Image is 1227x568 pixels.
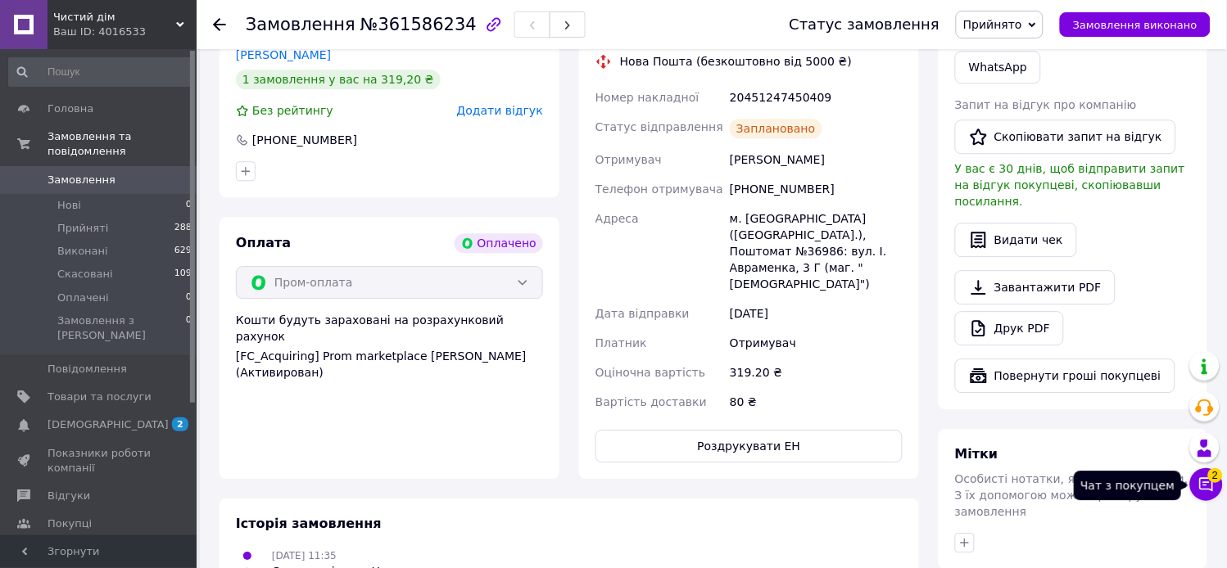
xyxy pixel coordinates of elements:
div: 1 замовлення у вас на 319,20 ₴ [236,70,441,89]
div: Заплановано [730,119,822,138]
a: WhatsApp [955,51,1041,83]
span: Платник [595,336,647,349]
span: Чистий дім [53,10,176,25]
a: [PERSON_NAME] [236,48,331,61]
div: Повернутися назад [213,16,226,33]
span: Без рейтингу [252,104,333,117]
button: Скопіювати запит на відгук [955,119,1176,154]
span: 0 [186,291,192,305]
div: Статус замовлення [790,16,940,33]
span: Замовлення виконано [1073,19,1198,31]
span: Історія замовлення [236,516,382,531]
span: №361586234 [360,15,477,34]
button: Чат з покупцем2 [1190,468,1223,501]
span: 0 [186,313,192,343]
span: Замовлення [246,15,355,34]
span: 629 [174,244,192,259]
span: Виконані [57,244,108,259]
a: Завантажити PDF [955,270,1116,304]
span: Телефон отримувача [595,183,723,196]
span: Прийнято [963,18,1022,31]
button: Видати чек [955,223,1077,257]
span: Відгуки [48,489,90,503]
span: Вартість доставки [595,395,707,408]
div: [DATE] [727,299,906,328]
button: Замовлення виконано [1060,12,1211,37]
span: Статус відправлення [595,120,723,133]
span: Замовлення [48,173,115,187]
span: 2 [172,417,188,431]
span: Показники роботи компанії [48,446,152,476]
span: [DATE] 11:35 [272,550,337,561]
span: Дата відправки [595,307,690,320]
span: Додати відгук [457,104,543,117]
span: 288 [174,221,192,236]
span: Нові [57,198,81,213]
span: Покупці [48,516,92,531]
span: 0 [186,198,192,213]
a: Друк PDF [955,311,1064,345]
span: Оплата [236,235,291,250]
span: Оціночна вартість [595,366,705,379]
span: Прийняті [57,221,108,236]
span: Оплачені [57,291,109,305]
span: Особисті нотатки, які бачите лише ви. З їх допомогою можна фільтрувати замовлення [955,472,1189,518]
span: Товари та послуги [48,390,152,404]
span: Повідомлення [48,362,127,376]
div: Нова Пошта (безкоштовно від 5000 ₴) [616,53,856,70]
button: Роздрукувати ЕН [595,430,903,462]
div: 20451247450409 [727,83,906,112]
div: Отримувач [727,328,906,358]
span: 109 [174,267,192,282]
div: [FC_Acquiring] Prom marketplace [PERSON_NAME] (Активирован) [236,348,543,381]
span: Адреса [595,212,639,225]
div: Оплачено [455,233,543,253]
span: Замовлення та повідомлення [48,129,197,159]
div: Ваш ID: 4016533 [53,25,197,39]
button: Повернути гроші покупцеві [955,358,1175,393]
span: Запит на відгук про компанію [955,98,1137,111]
span: [DEMOGRAPHIC_DATA] [48,417,169,432]
span: Номер накладної [595,91,700,104]
div: Чат з покупцем [1074,471,1181,500]
span: 2 [1208,465,1223,480]
span: Головна [48,101,93,116]
div: [PHONE_NUMBER] [251,132,359,148]
div: 319.20 ₴ [727,358,906,387]
div: 80 ₴ [727,387,906,417]
input: Пошук [8,57,193,87]
span: Отримувач [595,153,662,166]
div: [PERSON_NAME] [727,145,906,174]
div: Кошти будуть зараховані на розрахунковий рахунок [236,312,543,381]
div: [PHONE_NUMBER] [727,174,906,204]
div: м. [GEOGRAPHIC_DATA] ([GEOGRAPHIC_DATA].), Поштомат №36986: вул. І. Авраменка, 3 Г (маг. "[DEMOGR... [727,204,906,299]
span: Мітки [955,446,998,462]
span: Скасовані [57,267,113,282]
span: У вас є 30 днів, щоб відправити запит на відгук покупцеві, скопіювавши посилання. [955,162,1185,208]
span: Замовлення з [PERSON_NAME] [57,313,186,343]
